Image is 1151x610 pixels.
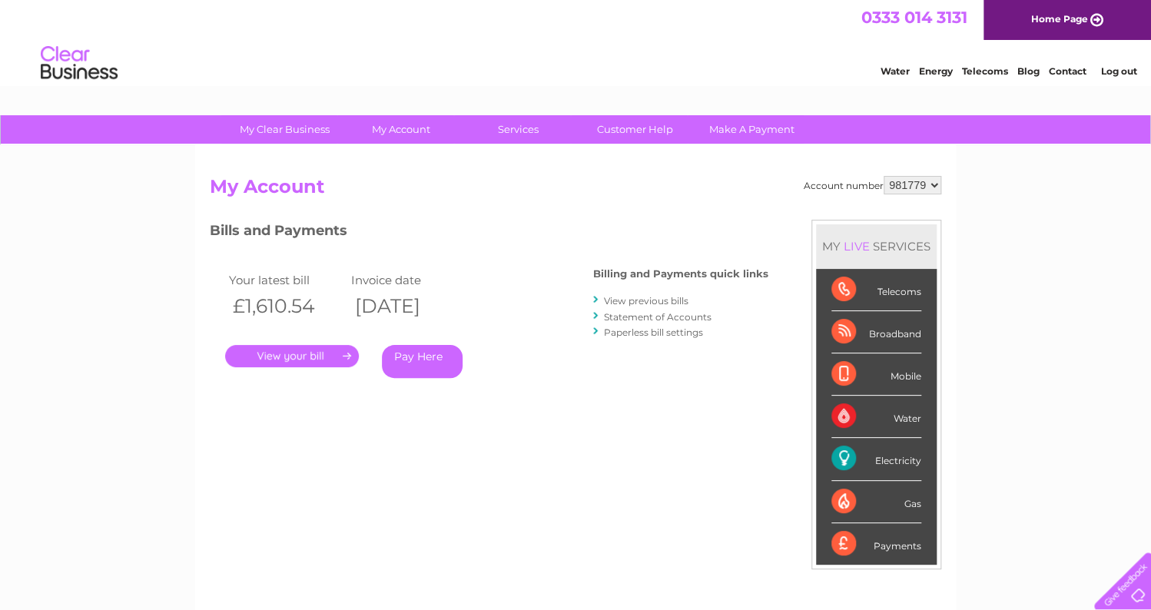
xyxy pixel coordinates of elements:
div: Clear Business is a trading name of Verastar Limited (registered in [GEOGRAPHIC_DATA] No. 3667643... [214,8,940,75]
div: Account number [804,176,941,194]
td: Invoice date [347,270,469,290]
a: Blog [1017,65,1040,77]
div: Gas [831,481,921,523]
a: View previous bills [604,295,688,307]
a: Log out [1100,65,1136,77]
a: Energy [919,65,953,77]
a: Customer Help [572,115,698,144]
h3: Bills and Payments [210,220,768,247]
h2: My Account [210,176,941,205]
a: My Account [338,115,465,144]
a: Water [881,65,910,77]
a: Contact [1049,65,1086,77]
div: Payments [831,523,921,565]
th: [DATE] [347,290,469,322]
a: My Clear Business [221,115,348,144]
a: Services [455,115,582,144]
a: Statement of Accounts [604,311,711,323]
div: Telecoms [831,269,921,311]
a: . [225,345,359,367]
div: Water [831,396,921,438]
a: Paperless bill settings [604,327,703,338]
div: Electricity [831,438,921,480]
h4: Billing and Payments quick links [593,268,768,280]
img: logo.png [40,40,118,87]
a: Telecoms [962,65,1008,77]
a: Make A Payment [688,115,815,144]
td: Your latest bill [225,270,347,290]
a: 0333 014 3131 [861,8,967,27]
a: Pay Here [382,345,463,378]
th: £1,610.54 [225,290,347,322]
div: LIVE [841,239,873,254]
div: Mobile [831,353,921,396]
div: Broadband [831,311,921,353]
div: MY SERVICES [816,224,937,268]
